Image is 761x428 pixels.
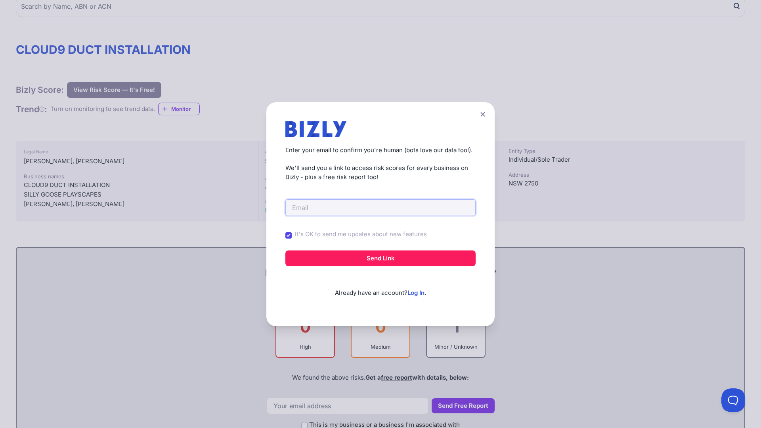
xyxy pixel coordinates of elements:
p: Enter your email to confirm you're human (bots love our data too!). [285,146,476,155]
button: Send Link [285,250,476,266]
a: Log In [407,289,424,296]
img: bizly_logo.svg [285,121,346,137]
iframe: Toggle Customer Support [721,388,745,412]
input: Email [285,199,476,216]
p: We'll send you a link to access risk scores for every business on Bizly - plus a free risk report... [285,164,476,182]
label: It's OK to send me updates about new features [295,230,427,239]
p: Already have an account? . [285,276,476,298]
